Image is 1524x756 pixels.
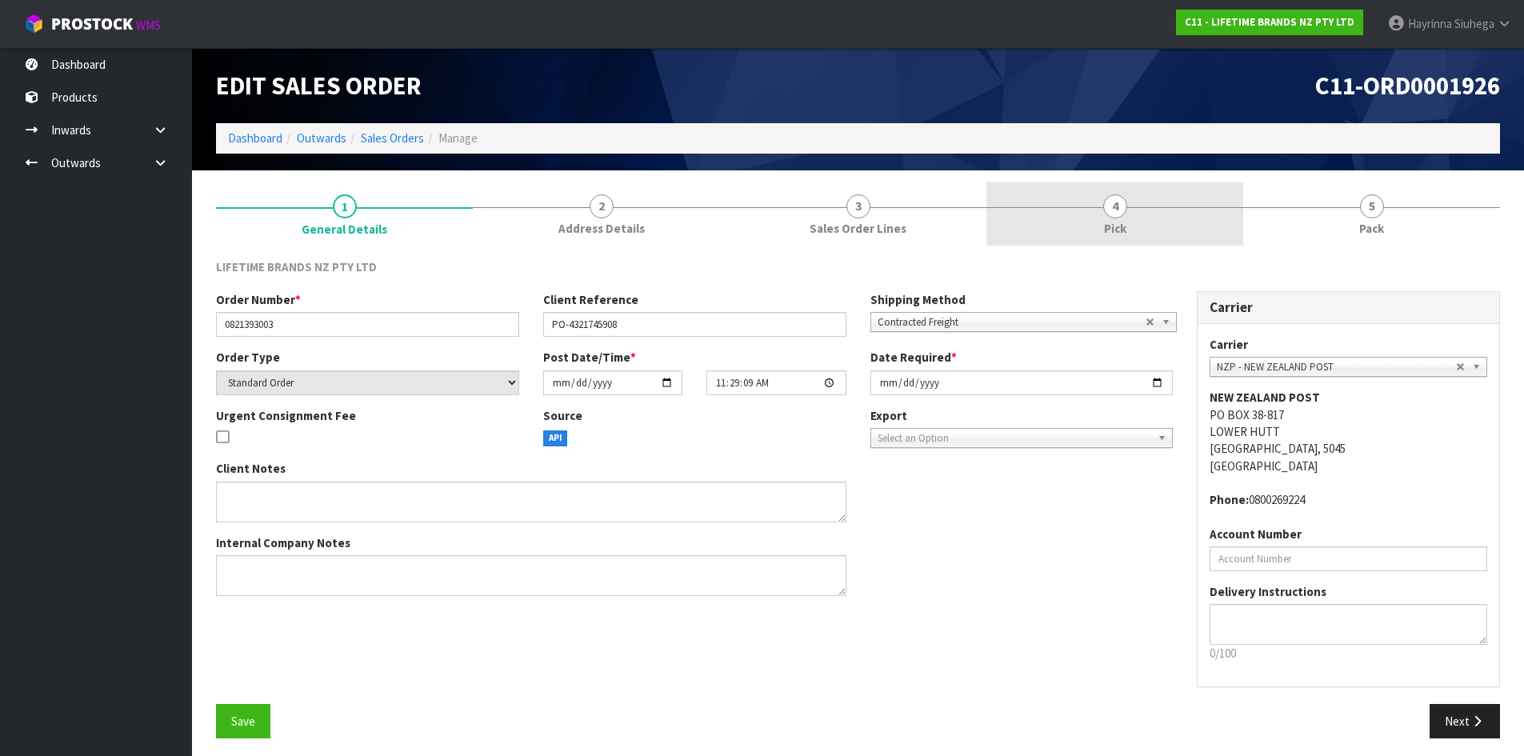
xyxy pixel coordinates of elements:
[1210,546,1487,571] input: Account Number
[1185,15,1354,29] strong: C11 - LIFETIME BRANDS NZ PTY LTD
[1217,358,1456,377] span: NZP - NEW ZEALAND POST
[1210,300,1487,315] h3: Carrier
[216,70,422,102] span: Edit Sales Order
[878,313,1146,332] span: Contracted Freight
[1210,492,1249,507] strong: phone
[1454,16,1494,31] span: Siuhega
[1210,491,1487,508] address: 0800269224
[216,534,350,551] label: Internal Company Notes
[1176,10,1363,35] a: C11 - LIFETIME BRANDS NZ PTY LTD
[543,349,636,366] label: Post Date/Time
[216,460,286,477] label: Client Notes
[878,429,1152,448] span: Select an Option
[1210,390,1320,405] strong: NEW ZEALAND POST
[228,130,282,146] a: Dashboard
[1104,220,1126,237] span: Pick
[1210,583,1326,600] label: Delivery Instructions
[543,312,846,337] input: Client Reference
[51,14,133,34] span: ProStock
[216,349,280,366] label: Order Type
[1210,336,1248,353] label: Carrier
[543,291,638,308] label: Client Reference
[543,430,568,446] span: API
[1210,389,1487,474] address: PO BOX 38-817 LOWER HUTT [GEOGRAPHIC_DATA], 5045 [GEOGRAPHIC_DATA]
[297,130,346,146] a: Outwards
[870,349,957,366] label: Date Required
[810,220,906,237] span: Sales Order Lines
[543,407,582,424] label: Source
[1315,70,1500,102] span: C11-ORD0001926
[302,221,387,238] span: General Details
[438,130,478,146] span: Manage
[216,291,301,308] label: Order Number
[216,704,270,738] button: Save
[231,714,255,729] span: Save
[216,407,356,424] label: Urgent Consignment Fee
[361,130,424,146] a: Sales Orders
[558,220,645,237] span: Address Details
[24,14,44,34] img: cube-alt.png
[333,194,357,218] span: 1
[1359,220,1384,237] span: Pack
[136,18,161,33] small: WMS
[216,259,377,274] span: LIFETIME BRANDS NZ PTY LTD
[846,194,870,218] span: 3
[216,246,1500,751] span: General Details
[1408,16,1452,31] span: Hayrinna
[1103,194,1127,218] span: 4
[1210,645,1487,662] p: 0/100
[590,194,614,218] span: 2
[216,312,519,337] input: Order Number
[1360,194,1384,218] span: 5
[1430,704,1500,738] button: Next
[870,291,966,308] label: Shipping Method
[870,407,907,424] label: Export
[1210,526,1302,542] label: Account Number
